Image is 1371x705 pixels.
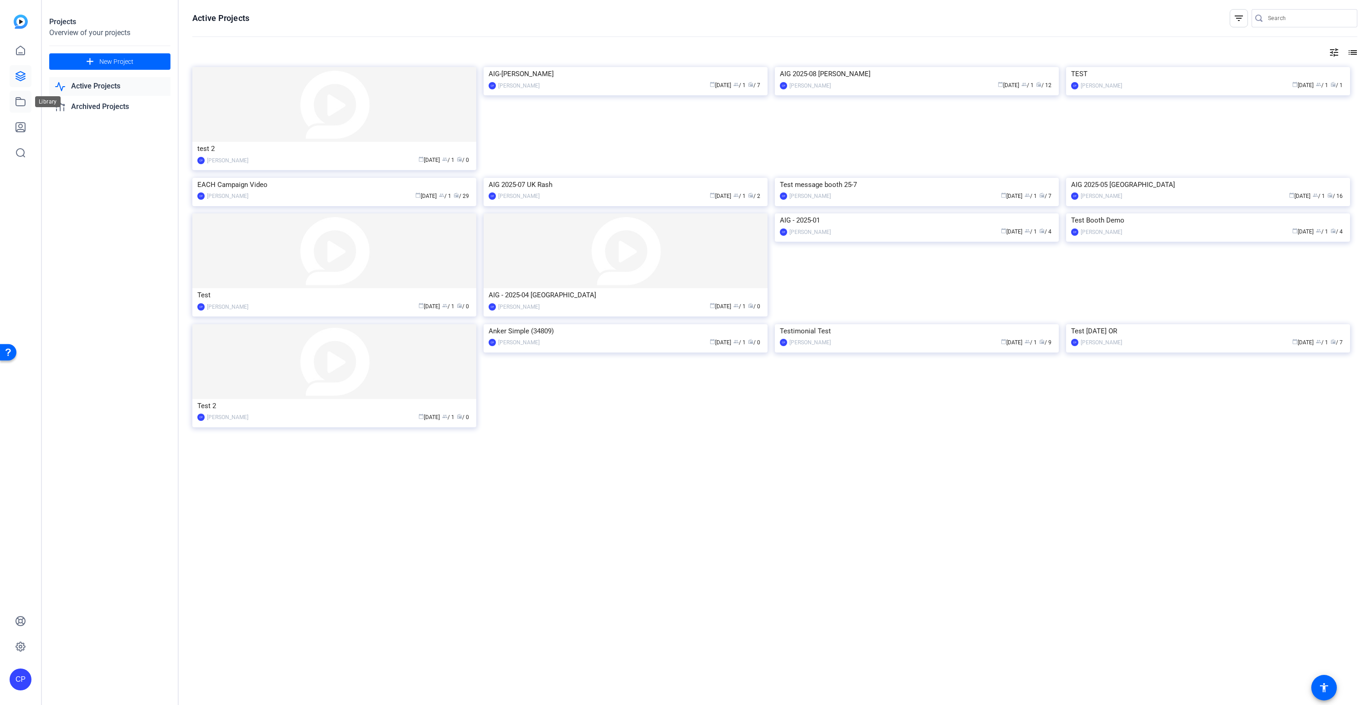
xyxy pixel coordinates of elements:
[1021,82,1034,88] span: / 1
[207,413,248,422] div: [PERSON_NAME]
[1081,228,1122,237] div: [PERSON_NAME]
[789,338,831,347] div: [PERSON_NAME]
[1039,228,1051,235] span: / 4
[1071,67,1345,81] div: TEST
[1316,228,1321,233] span: group
[197,288,471,302] div: Test
[1025,192,1030,198] span: group
[733,192,739,198] span: group
[1316,228,1328,235] span: / 1
[1289,193,1310,199] span: [DATE]
[1071,192,1078,200] div: CP
[748,82,760,88] span: / 7
[49,16,170,27] div: Projects
[733,303,739,308] span: group
[1001,339,1022,346] span: [DATE]
[1316,82,1321,87] span: group
[454,193,469,199] span: / 29
[1081,81,1122,90] div: [PERSON_NAME]
[489,303,496,311] div: CP
[710,339,731,346] span: [DATE]
[1036,82,1051,88] span: / 12
[1025,228,1037,235] span: / 1
[197,178,471,192] div: EACH Campaign Video
[439,193,451,199] span: / 1
[998,82,1019,88] span: [DATE]
[1330,339,1343,346] span: / 7
[1071,339,1078,346] div: CP
[733,339,739,344] span: group
[454,192,459,198] span: radio
[780,67,1054,81] div: AIG 2025-08 [PERSON_NAME]
[710,82,715,87] span: calendar_today
[1289,192,1294,198] span: calendar_today
[207,192,248,201] div: [PERSON_NAME]
[1039,192,1045,198] span: radio
[197,303,205,311] div: CP
[1319,682,1330,693] mat-icon: accessibility
[1081,192,1122,201] div: [PERSON_NAME]
[197,414,205,421] div: CP
[197,192,205,200] div: CP
[748,303,753,308] span: radio
[10,669,31,690] div: CP
[197,142,471,156] div: test 2
[418,157,440,163] span: [DATE]
[1025,339,1030,344] span: group
[1001,228,1022,235] span: [DATE]
[998,82,1003,87] span: calendar_today
[733,82,746,88] span: / 1
[457,157,469,163] span: / 0
[1071,324,1345,338] div: Test [DATE] OR
[780,339,787,346] div: CP
[489,178,763,192] div: AIG 2025-07 UK Rash
[35,96,61,107] div: Library
[789,192,831,201] div: [PERSON_NAME]
[1025,228,1030,233] span: group
[1071,178,1345,192] div: AIG 2025-05 [GEOGRAPHIC_DATA]
[1025,193,1037,199] span: / 1
[498,302,540,311] div: [PERSON_NAME]
[1313,192,1318,198] span: group
[789,228,831,237] div: [PERSON_NAME]
[1292,82,1314,88] span: [DATE]
[489,67,763,81] div: AIG-[PERSON_NAME]
[415,192,421,198] span: calendar_today
[498,81,540,90] div: [PERSON_NAME]
[1330,228,1343,235] span: / 4
[489,82,496,89] div: CP
[457,303,469,310] span: / 0
[748,192,753,198] span: radio
[780,192,787,200] div: CP
[439,192,444,198] span: group
[207,156,248,165] div: [PERSON_NAME]
[457,414,469,420] span: / 0
[1036,82,1041,87] span: radio
[1346,47,1357,58] mat-icon: list
[1001,228,1006,233] span: calendar_today
[710,82,731,88] span: [DATE]
[99,57,134,67] span: New Project
[748,339,760,346] span: / 0
[442,157,454,163] span: / 1
[733,303,746,310] span: / 1
[1330,228,1336,233] span: radio
[748,193,760,199] span: / 2
[498,192,540,201] div: [PERSON_NAME]
[1233,13,1244,24] mat-icon: filter_list
[1327,192,1333,198] span: radio
[489,339,496,346] div: CP
[442,303,454,310] span: / 1
[457,156,462,162] span: radio
[789,81,831,90] div: [PERSON_NAME]
[498,338,540,347] div: [PERSON_NAME]
[489,288,763,302] div: AIG - 2025-04 [GEOGRAPHIC_DATA]
[207,302,248,311] div: [PERSON_NAME]
[1268,13,1350,24] input: Search
[418,414,440,420] span: [DATE]
[748,82,753,87] span: radio
[1071,228,1078,236] div: CP
[1021,82,1027,87] span: group
[14,15,28,29] img: blue-gradient.svg
[1081,338,1122,347] div: [PERSON_NAME]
